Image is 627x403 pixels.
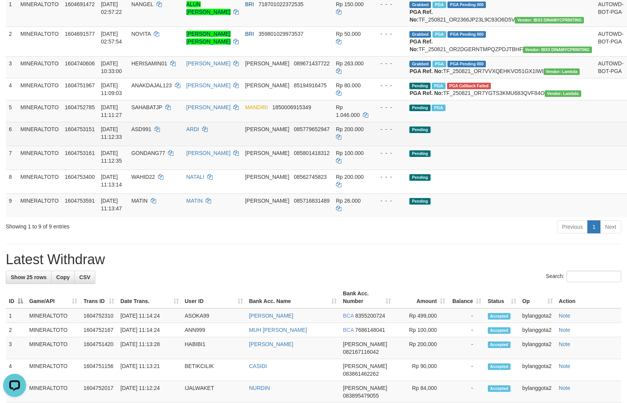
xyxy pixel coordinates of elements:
[245,60,289,67] span: [PERSON_NAME]
[595,27,627,56] td: AUTOWD-BOT-PGA
[249,385,270,391] a: NURDIN
[65,174,95,180] span: 1604753400
[448,286,484,308] th: Balance: activate to sort column ascending
[343,327,354,333] span: BCA
[343,313,354,319] span: BCA
[336,198,361,204] span: Rp 26.000
[559,363,570,369] a: Note
[17,27,62,56] td: MINERALTOTO
[186,104,231,110] a: [PERSON_NAME]
[182,337,246,359] td: HABIBI1
[17,78,62,100] td: MINERALTOTO
[336,104,360,118] span: Rp 1.046.000
[186,198,203,204] a: MATIN
[65,60,95,67] span: 1604740606
[101,1,122,15] span: [DATE] 02:57:22
[6,56,17,78] td: 3
[17,193,62,217] td: MINERALTOTO
[447,61,486,67] span: PGA Pending
[447,2,486,8] span: PGA Pending
[336,31,361,37] span: Rp 50.000
[374,103,404,111] div: - - -
[406,56,595,78] td: TF_250821_OR7VVXQEHKVO51GX1IWI
[556,286,621,308] th: Action
[17,146,62,170] td: MINERALTOTO
[6,271,52,284] a: Show 25 rows
[374,125,404,133] div: - - -
[544,68,580,75] span: Vendor URL: https://order7.1velocity.biz
[186,1,231,15] a: ALUN [PERSON_NAME]
[101,104,122,118] span: [DATE] 11:11:27
[272,104,311,110] span: Copy 1850006915349 to clipboard
[409,38,432,52] b: PGA Ref. No:
[186,150,231,156] a: [PERSON_NAME]
[595,56,627,78] td: AUTOWD-BOT-PGA
[409,150,430,157] span: Pending
[6,27,17,56] td: 2
[519,381,556,403] td: bylanggota2
[80,323,117,337] td: 1604752167
[6,359,26,381] td: 4
[26,308,80,323] td: MINERALTOTO
[515,17,584,23] span: Vendor URL: https://order2.1velocity.biz
[374,149,404,157] div: - - -
[131,198,148,204] span: MATIN
[101,31,122,45] span: [DATE] 02:57:54
[17,100,62,122] td: MINERALTOTO
[249,327,307,333] a: MUH [PERSON_NAME]
[343,363,387,369] span: [PERSON_NAME]
[409,83,430,89] span: Pending
[485,286,519,308] th: Status: activate to sort column ascending
[101,198,122,211] span: [DATE] 11:13:47
[432,31,446,38] span: Marked by bylanggota2
[546,271,621,282] label: Search:
[245,82,289,88] span: [PERSON_NAME]
[343,385,387,391] span: [PERSON_NAME]
[6,323,26,337] td: 2
[79,274,90,280] span: CSV
[249,313,293,319] a: [PERSON_NAME]
[6,220,256,230] div: Showing 1 to 9 of 9 entries
[6,170,17,193] td: 8
[186,31,231,45] a: [PERSON_NAME] [PERSON_NAME]
[409,31,431,38] span: Grabbed
[294,198,329,204] span: Copy 085716831489 to clipboard
[432,61,446,67] span: Marked by bylanggota2
[545,90,581,97] span: Vendor URL: https://order7.1velocity.biz
[245,198,289,204] span: [PERSON_NAME]
[6,308,26,323] td: 1
[6,337,26,359] td: 3
[409,127,430,133] span: Pending
[448,359,484,381] td: -
[80,337,117,359] td: 1604751420
[559,313,570,319] a: Note
[374,173,404,181] div: - - -
[26,381,80,403] td: MINERALTOTO
[26,337,80,359] td: MINERALTOTO
[65,198,95,204] span: 1604753591
[336,126,364,132] span: Rp 200.000
[343,371,379,377] span: Copy 083861462262 to clipboard
[26,359,80,381] td: MINERALTOTO
[245,1,254,7] span: BRI
[65,82,95,88] span: 1604751967
[117,381,181,403] td: [DATE] 11:12:24
[3,3,26,26] button: Open LiveChat chat widget
[432,83,445,89] span: Marked by bylanggota2
[131,1,153,7] span: NANGEL
[6,146,17,170] td: 7
[567,271,621,282] input: Search:
[355,327,385,333] span: Copy 7686148041 to clipboard
[51,271,75,284] a: Copy
[374,60,404,67] div: - - -
[409,68,443,74] b: PGA Ref. No:
[186,60,231,67] a: [PERSON_NAME]
[394,308,448,323] td: Rp 499,000
[559,385,570,391] a: Note
[101,150,122,164] span: [DATE] 11:12:35
[394,381,448,403] td: Rp 84,000
[343,341,387,347] span: [PERSON_NAME]
[488,341,511,348] span: Accepted
[131,31,151,37] span: NOVITA
[447,83,491,89] span: PGA Error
